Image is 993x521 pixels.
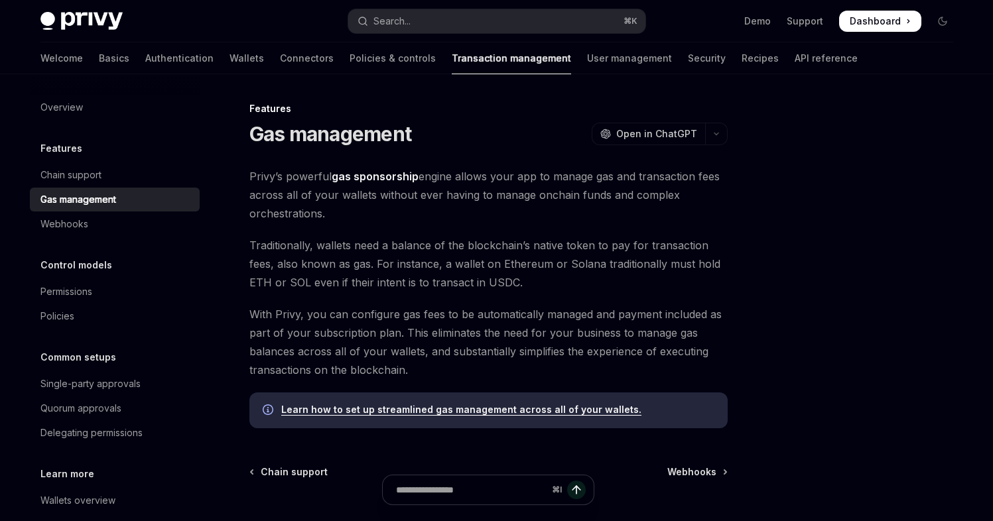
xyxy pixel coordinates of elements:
[30,421,200,445] a: Delegating permissions
[850,15,901,28] span: Dashboard
[30,304,200,328] a: Policies
[249,167,728,223] span: Privy’s powerful engine allows your app to manage gas and transaction fees across all of your wal...
[40,192,116,207] div: Gas management
[40,349,116,365] h5: Common setups
[99,42,129,74] a: Basics
[667,465,716,479] span: Webhooks
[396,475,547,504] input: Ask a question...
[348,9,645,33] button: Open search
[249,236,728,292] span: Traditionally, wallets need a balance of the blockchain’s native token to pay for transaction fee...
[592,123,705,145] button: Open in ChatGPT
[40,308,74,324] div: Policies
[742,42,779,74] a: Recipes
[587,42,672,74] a: User management
[40,492,115,508] div: Wallets overview
[30,280,200,304] a: Permissions
[40,466,94,482] h5: Learn more
[263,404,276,418] svg: Info
[40,167,101,183] div: Chain support
[40,425,143,441] div: Delegating permissions
[40,42,83,74] a: Welcome
[40,376,141,392] div: Single-party approvals
[30,188,200,211] a: Gas management
[30,163,200,187] a: Chain support
[281,404,641,416] a: Learn how to set up streamlined gas management across all of your wallets.
[261,465,328,479] span: Chain support
[249,102,728,115] div: Features
[616,127,697,141] span: Open in ChatGPT
[280,42,334,74] a: Connectors
[249,122,412,146] h1: Gas management
[350,42,436,74] a: Policies & controls
[40,257,112,273] h5: Control models
[787,15,823,28] a: Support
[145,42,214,74] a: Authentication
[249,305,728,379] span: With Privy, you can configure gas fees to be automatically managed and payment included as part o...
[373,13,411,29] div: Search...
[230,42,264,74] a: Wallets
[932,11,953,32] button: Toggle dark mode
[251,465,328,479] a: Chain support
[688,42,726,74] a: Security
[624,16,637,27] span: ⌘ K
[30,95,200,119] a: Overview
[30,212,200,236] a: Webhooks
[40,12,123,30] img: dark logo
[452,42,571,74] a: Transaction management
[30,396,200,420] a: Quorum approvals
[667,465,726,479] a: Webhooks
[40,141,82,156] h5: Features
[795,42,858,74] a: API reference
[744,15,771,28] a: Demo
[567,481,586,499] button: Send message
[332,170,419,183] strong: gas sponsorship
[40,284,92,300] div: Permissions
[40,216,88,232] div: Webhooks
[40,400,121,416] div: Quorum approvals
[839,11,921,32] a: Dashboard
[30,372,200,396] a: Single-party approvals
[30,489,200,512] a: Wallets overview
[40,99,83,115] div: Overview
